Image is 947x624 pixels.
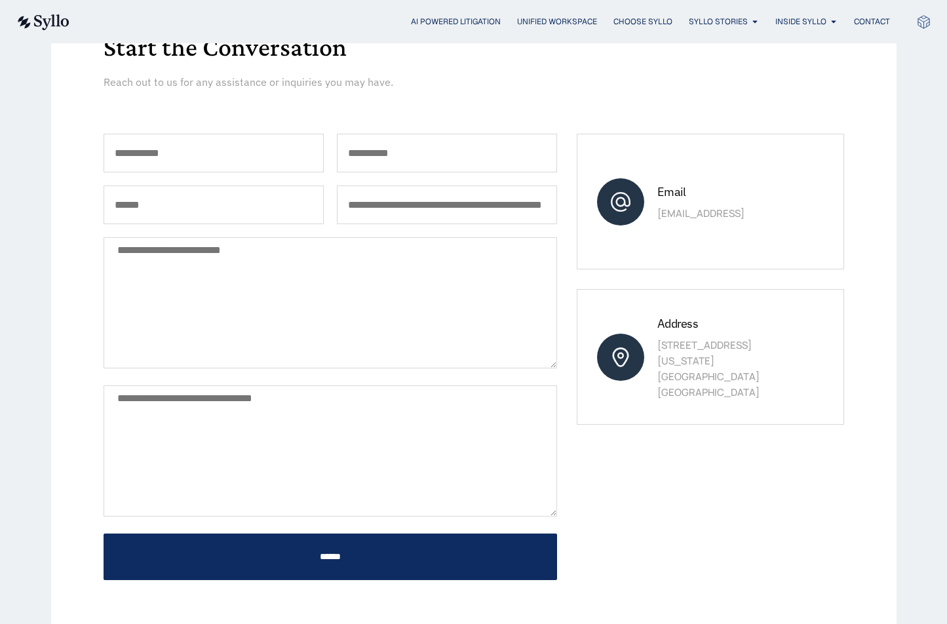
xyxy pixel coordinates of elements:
[16,14,69,30] img: syllo
[517,16,597,28] a: Unified Workspace
[657,206,802,222] p: [EMAIL_ADDRESS]
[411,16,501,28] a: AI Powered Litigation
[689,16,748,28] a: Syllo Stories
[96,16,890,28] nav: Menu
[104,34,844,60] h1: Start the Conversation
[96,16,890,28] div: Menu Toggle
[775,16,826,28] a: Inside Syllo
[657,316,698,331] span: Address
[104,74,580,90] p: Reach out to us for any assistance or inquiries you may have.
[613,16,672,28] a: Choose Syllo
[854,16,890,28] a: Contact
[657,184,686,199] span: Email
[657,338,802,400] p: [STREET_ADDRESS] [US_STATE][GEOGRAPHIC_DATA] [GEOGRAPHIC_DATA]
